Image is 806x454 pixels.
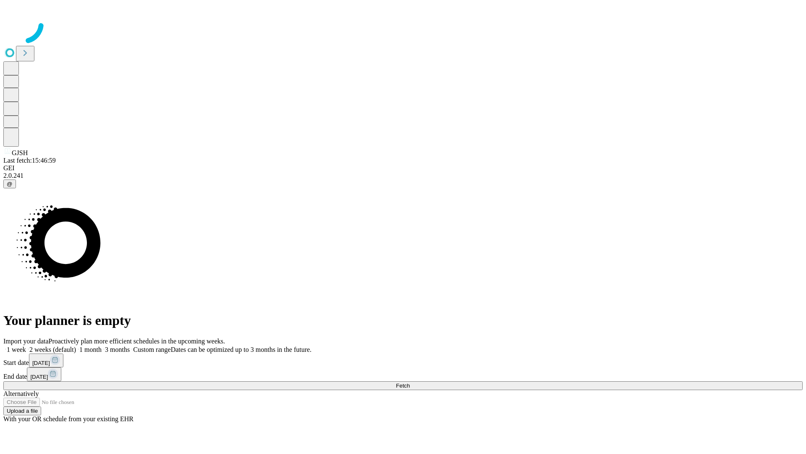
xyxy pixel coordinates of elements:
[3,179,16,188] button: @
[29,346,76,353] span: 2 weeks (default)
[49,338,225,345] span: Proactively plan more efficient schedules in the upcoming weeks.
[30,374,48,380] span: [DATE]
[3,367,803,381] div: End date
[12,149,28,156] span: GJSH
[3,381,803,390] button: Fetch
[29,354,63,367] button: [DATE]
[7,181,13,187] span: @
[7,346,26,353] span: 1 week
[3,157,56,164] span: Last fetch: 15:46:59
[3,354,803,367] div: Start date
[3,164,803,172] div: GEI
[133,346,170,353] span: Custom range
[32,360,50,366] span: [DATE]
[3,406,41,415] button: Upload a file
[3,172,803,179] div: 2.0.241
[396,383,410,389] span: Fetch
[105,346,130,353] span: 3 months
[3,415,133,422] span: With your OR schedule from your existing EHR
[3,338,49,345] span: Import your data
[3,390,39,397] span: Alternatively
[79,346,102,353] span: 1 month
[27,367,61,381] button: [DATE]
[3,313,803,328] h1: Your planner is empty
[171,346,311,353] span: Dates can be optimized up to 3 months in the future.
